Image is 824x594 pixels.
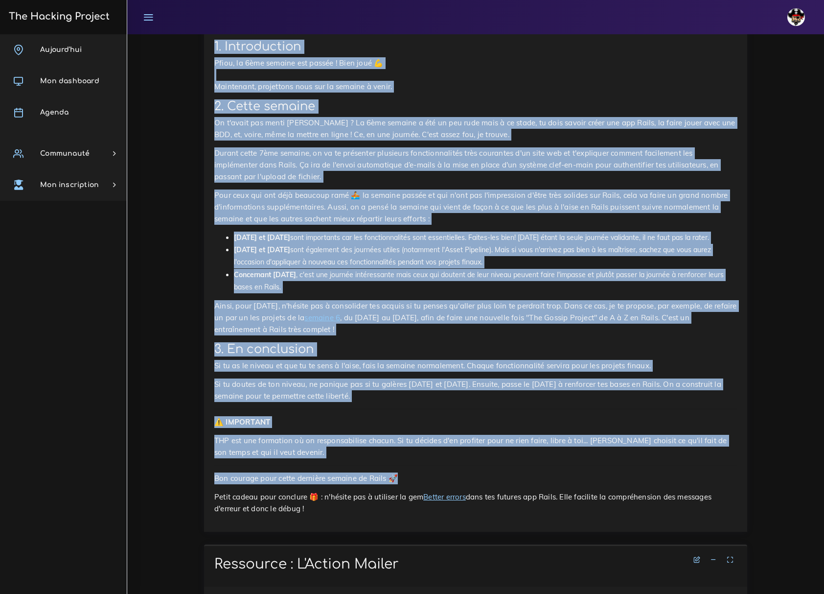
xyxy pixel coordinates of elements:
[214,57,737,93] p: Pfiou, la 6ème semaine est passée ! Bien joué 💪 Maintenant, projettons nous sur la semaine à venir.
[214,300,737,335] p: Ainsi, pour [DATE], n'hésite pas à consolider tes acquis si tu penses qu'aller plus loin te perdr...
[214,491,737,515] p: Petit cadeau pour conclure 🎁 : n'hésite pas à utiliser la gem dans tes futures app Rails. Elle fa...
[423,492,466,501] a: Better errors
[214,435,737,458] p: THP est une formation où on responsabilise chacun. Si tu décides d'en profiter pour ne rien faire...
[40,77,99,85] span: Mon dashboard
[214,117,737,141] p: On t'avait pas menti [PERSON_NAME] ? La 6ème semaine a été un peu rude mais à ce stade, tu dois s...
[214,379,737,402] p: Si tu doutes de ton niveau, ne panique pas si tu galères [DATE] et [DATE]. Ensuite, passe le [DAT...
[234,233,290,242] strong: [DATE] et [DATE]
[40,109,69,116] span: Agenda
[304,313,340,322] a: semaine 6
[40,150,90,157] span: Communauté
[234,244,737,268] li: sont également des journées utiles (notamment l'Asset Pipeline). Mais si vous n'arrivez pas bien ...
[214,342,737,356] h2: 3. En conclusion
[214,360,737,372] p: Si tu as le niveau et que tu te sens à l'aise, fais la semaine normalement. Chaque fonctionnalité...
[214,556,737,573] h1: Ressource : L'Action Mailer
[234,270,296,279] strong: Concernant [DATE]
[6,11,110,22] h3: The Hacking Project
[234,232,737,244] li: sont importants car les fonctionnalités sont essentielles. Faites-les bien! [DATE] étant la seule...
[214,417,270,427] strong: ⚠️ IMPORTANT
[787,8,805,26] img: avatar
[214,473,737,484] p: Bon courage pour cette dernière semaine de Rails 🚀
[40,181,99,189] span: Mon inscription
[214,40,737,54] h2: 1. Introduction
[214,99,737,114] h2: 2. Cette semaine
[214,190,737,225] p: Pour ceux qui ont déjà beaucoup ramé 🚣 la semaine passée et qui n'ont pas l'impression d'être trè...
[234,245,290,254] strong: [DATE] et [DATE]
[234,269,737,293] li: , c'est une journée intéressante mais ceux qui doutent de leur niveau peuvent faire l'impasse et ...
[214,147,737,183] p: Durant cette 7ème semaine, on va te présenter plusieurs fonctionnalités très courantes d'un site ...
[40,46,82,53] span: Aujourd'hui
